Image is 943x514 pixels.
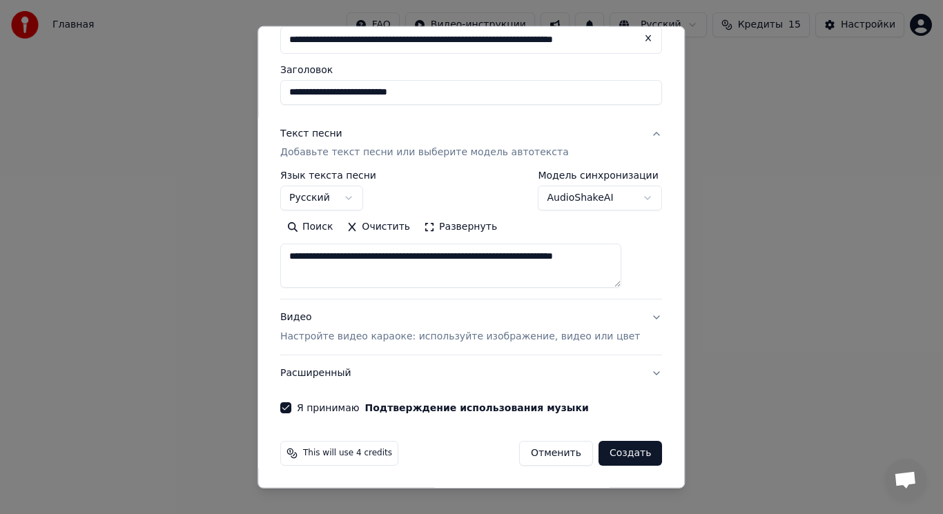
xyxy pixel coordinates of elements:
[365,403,589,413] button: Я принимаю
[280,146,569,159] p: Добавьте текст песни или выберите модель автотекста
[599,441,662,466] button: Создать
[280,330,640,344] p: Настройте видео караоке: используйте изображение, видео или цвет
[297,403,589,413] label: Я принимаю
[519,441,593,466] button: Отменить
[280,126,342,140] div: Текст песни
[280,299,662,355] button: ВидеоНастройте видео караоке: используйте изображение, видео или цвет
[280,355,662,391] button: Расширенный
[280,170,376,180] label: Язык текста песни
[280,64,662,74] label: Заголовок
[280,310,640,344] div: Видео
[303,448,392,459] span: This will use 4 credits
[280,115,662,170] button: Текст песниДобавьте текст песни или выберите модель автотекста
[417,216,504,238] button: Развернуть
[280,216,340,238] button: Поиск
[280,170,662,299] div: Текст песниДобавьте текст песни или выберите модель автотекста
[340,216,418,238] button: Очистить
[538,170,663,180] label: Модель синхронизации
